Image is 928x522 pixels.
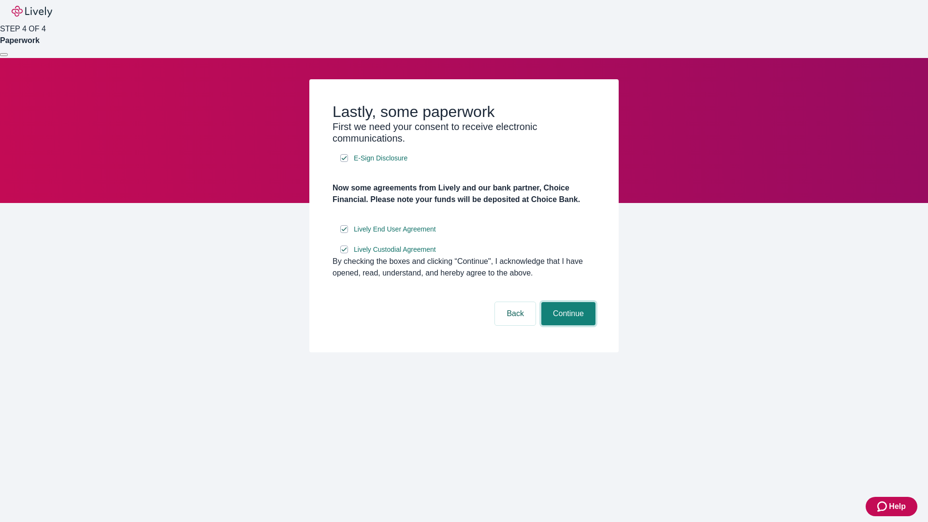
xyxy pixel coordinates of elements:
button: Back [495,302,536,325]
a: e-sign disclosure document [352,223,438,235]
div: By checking the boxes and clicking “Continue", I acknowledge that I have opened, read, understand... [333,256,595,279]
span: Lively Custodial Agreement [354,245,436,255]
span: Help [889,501,906,512]
span: Lively End User Agreement [354,224,436,234]
h4: Now some agreements from Lively and our bank partner, Choice Financial. Please note your funds wi... [333,182,595,205]
h3: First we need your consent to receive electronic communications. [333,121,595,144]
span: E-Sign Disclosure [354,153,407,163]
button: Zendesk support iconHelp [866,497,917,516]
button: Continue [541,302,595,325]
svg: Zendesk support icon [877,501,889,512]
h2: Lastly, some paperwork [333,102,595,121]
a: e-sign disclosure document [352,152,409,164]
img: Lively [12,6,52,17]
a: e-sign disclosure document [352,244,438,256]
